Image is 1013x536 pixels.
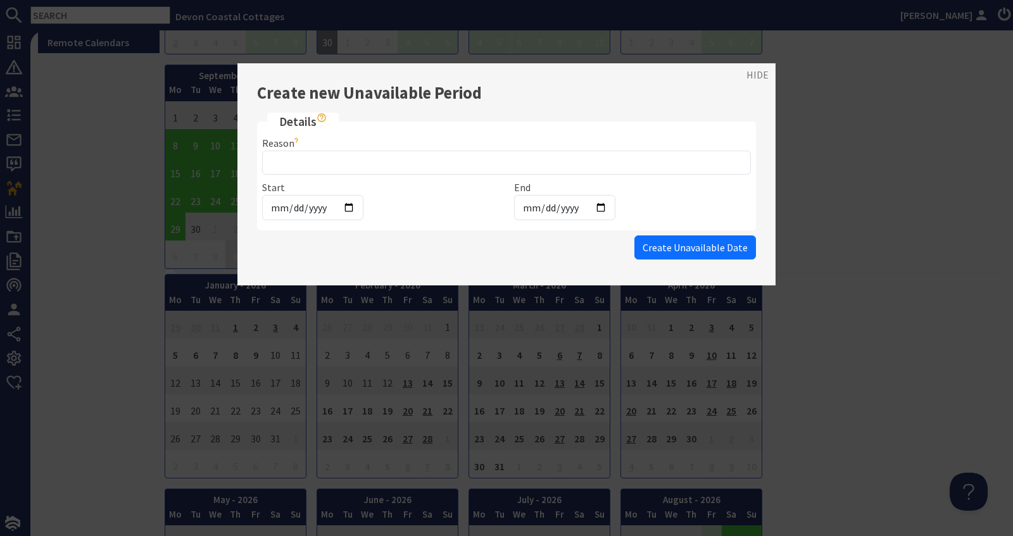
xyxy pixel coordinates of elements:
i: Show hints [317,113,327,123]
legend: Details [267,113,339,131]
button: Create Unavailable Date [634,235,756,259]
span: Create Unavailable Date [643,241,748,254]
h2: Create new Unavailable Period [257,83,756,103]
label: End [514,181,531,194]
a: HIDE [746,67,769,82]
label: Start [262,181,285,194]
label: Reason [262,137,301,149]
